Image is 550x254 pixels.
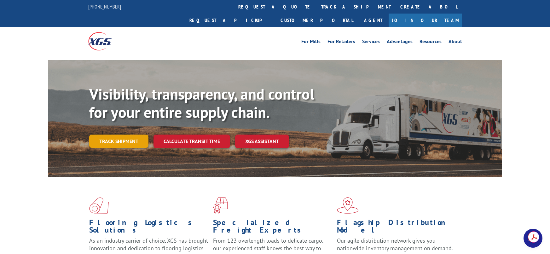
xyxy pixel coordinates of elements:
[362,39,380,46] a: Services
[301,39,321,46] a: For Mills
[337,219,456,237] h1: Flagship Distribution Model
[389,14,462,27] a: Join Our Team
[327,39,355,46] a: For Retailers
[89,135,148,148] a: Track shipment
[88,3,121,10] a: [PHONE_NUMBER]
[89,197,109,214] img: xgs-icon-total-supply-chain-intelligence-red
[524,229,542,248] a: Open chat
[387,39,413,46] a: Advantages
[213,219,332,237] h1: Specialized Freight Experts
[213,197,228,214] img: xgs-icon-focused-on-flooring-red
[276,14,358,27] a: Customer Portal
[337,237,453,252] span: Our agile distribution network gives you nationwide inventory management on demand.
[420,39,442,46] a: Resources
[153,135,230,148] a: Calculate transit time
[235,135,289,148] a: XGS ASSISTANT
[185,14,276,27] a: Request a pickup
[89,219,208,237] h1: Flooring Logistics Solutions
[358,14,389,27] a: Agent
[449,39,462,46] a: About
[337,197,359,214] img: xgs-icon-flagship-distribution-model-red
[89,84,314,122] b: Visibility, transparency, and control for your entire supply chain.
